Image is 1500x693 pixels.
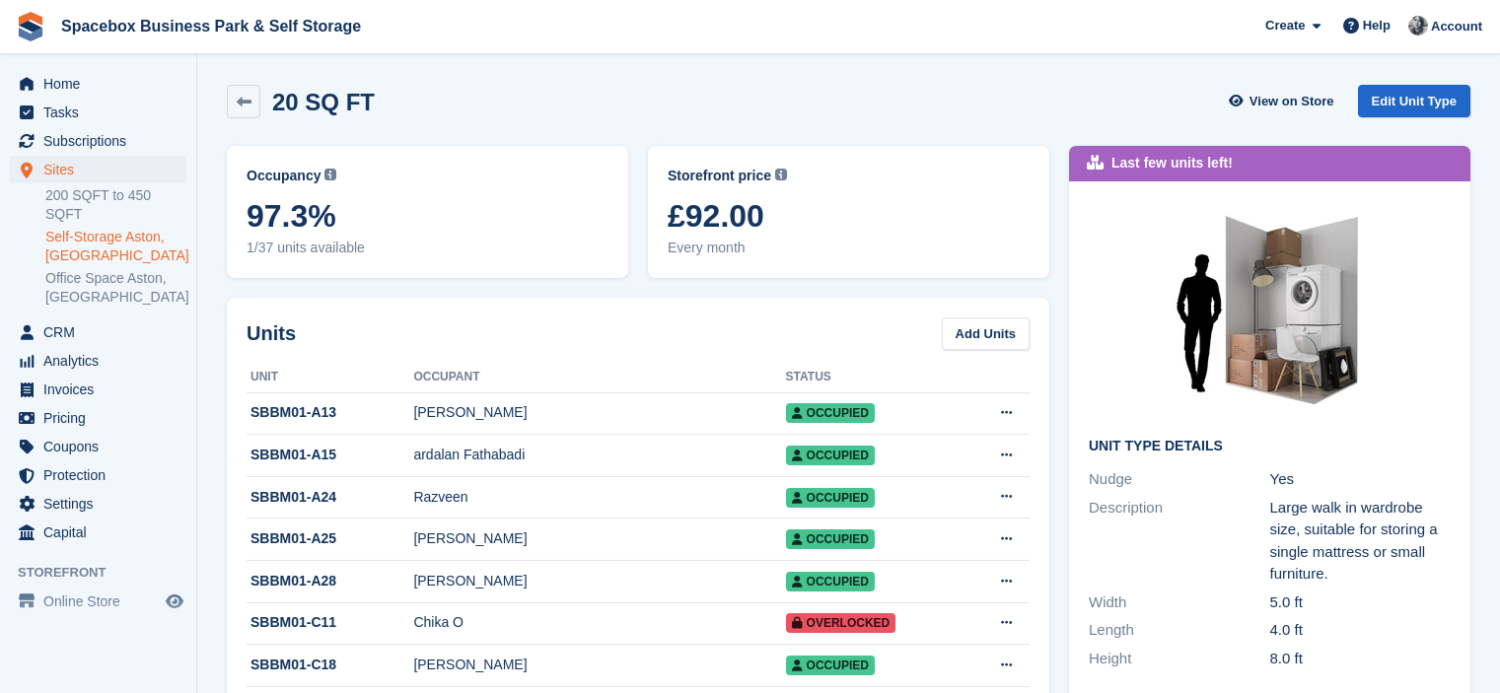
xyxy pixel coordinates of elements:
[43,461,162,489] span: Protection
[10,588,186,615] a: menu
[43,156,162,183] span: Sites
[16,12,45,41] img: stora-icon-8386f47178a22dfd0bd8f6a31ec36ba5ce8667c1dd55bd0f319d3a0aa187defe.svg
[1431,17,1482,36] span: Account
[43,376,162,403] span: Invoices
[45,186,186,224] a: 200 SQFT to 450 SQFT
[247,238,608,258] span: 1/37 units available
[10,376,186,403] a: menu
[10,461,186,489] a: menu
[10,347,186,375] a: menu
[324,169,336,180] img: icon-info-grey-7440780725fd019a000dd9b08b2336e03edf1995a4989e88bcd33f0948082b44.svg
[10,433,186,460] a: menu
[10,404,186,432] a: menu
[43,404,162,432] span: Pricing
[247,362,413,393] th: Unit
[413,362,785,393] th: Occupant
[1089,648,1270,670] div: Height
[775,169,787,180] img: icon-info-grey-7440780725fd019a000dd9b08b2336e03edf1995a4989e88bcd33f0948082b44.svg
[1089,439,1451,454] h2: Unit Type details
[43,347,162,375] span: Analytics
[1227,85,1342,117] a: View on Store
[247,445,413,465] div: SBBM01-A15
[668,166,771,186] span: Storefront price
[1270,591,1452,614] div: 5.0 ft
[1363,16,1391,35] span: Help
[18,563,196,583] span: Storefront
[43,588,162,615] span: Online Store
[43,433,162,460] span: Coupons
[43,490,162,518] span: Settings
[1265,16,1305,35] span: Create
[272,89,375,115] h2: 20 SQ FT
[1408,16,1428,35] img: SUDIPTA VIRMANI
[668,238,1030,258] span: Every month
[786,613,896,633] span: Overlocked
[247,612,413,633] div: SBBM01-C11
[247,166,321,186] span: Occupancy
[1122,201,1418,423] img: 20-sqft-unit.jpg
[413,612,785,633] div: Chika O
[786,572,875,591] span: Occupied
[247,198,608,234] span: 97.3%
[1270,468,1452,491] div: Yes
[43,318,162,346] span: CRM
[413,402,785,423] div: [PERSON_NAME]
[10,99,186,126] a: menu
[1089,468,1270,491] div: Nudge
[413,655,785,675] div: [PERSON_NAME]
[43,99,162,126] span: Tasks
[1358,85,1470,117] a: Edit Unit Type
[45,228,186,265] a: Self-Storage Aston, [GEOGRAPHIC_DATA]
[10,70,186,98] a: menu
[1250,92,1334,111] span: View on Store
[43,70,162,98] span: Home
[247,402,413,423] div: SBBM01-A13
[413,528,785,549] div: [PERSON_NAME]
[163,589,186,613] a: Preview store
[43,519,162,546] span: Capital
[247,318,296,348] h2: Units
[413,445,785,465] div: ardalan Fathabadi
[413,571,785,591] div: [PERSON_NAME]
[10,318,186,346] a: menu
[786,656,875,675] span: Occupied
[43,127,162,155] span: Subscriptions
[413,487,785,508] div: Razveen
[942,317,1030,350] a: Add Units
[786,403,875,423] span: Occupied
[1111,153,1233,173] div: Last few units left!
[45,269,186,307] a: Office Space Aston, [GEOGRAPHIC_DATA]
[247,487,413,508] div: SBBM01-A24
[1089,591,1270,614] div: Width
[1270,619,1452,642] div: 4.0 ft
[10,519,186,546] a: menu
[10,156,186,183] a: menu
[247,655,413,675] div: SBBM01-C18
[1270,497,1452,586] div: Large walk in wardrobe size, suitable for storing a single mattress or small furniture.
[1089,497,1270,586] div: Description
[1089,619,1270,642] div: Length
[786,488,875,508] span: Occupied
[53,10,369,42] a: Spacebox Business Park & Self Storage
[10,490,186,518] a: menu
[668,198,1030,234] span: £92.00
[786,362,964,393] th: Status
[10,127,186,155] a: menu
[1270,648,1452,670] div: 8.0 ft
[786,446,875,465] span: Occupied
[786,529,875,549] span: Occupied
[247,571,413,591] div: SBBM01-A28
[247,528,413,549] div: SBBM01-A25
